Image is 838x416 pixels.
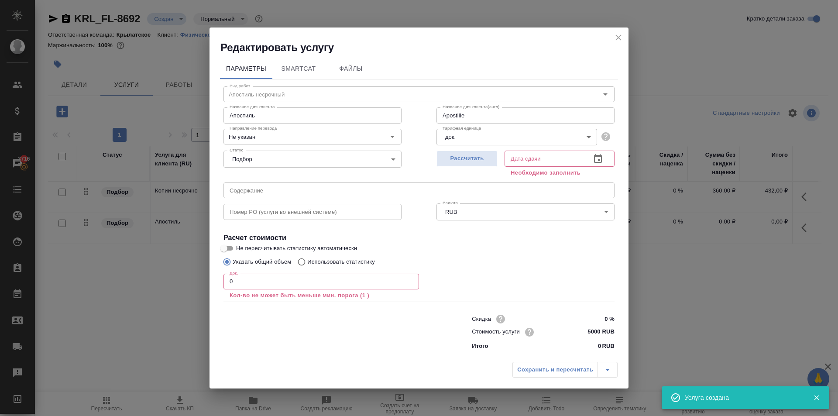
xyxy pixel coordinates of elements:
[436,203,615,220] div: RUB
[612,31,625,44] button: close
[685,393,800,402] div: Услуга создана
[386,131,398,143] button: Open
[602,342,615,351] p: RUB
[598,342,601,351] p: 0
[441,154,493,164] span: Рассчитать
[511,168,608,177] p: Необходимо заполнить
[443,133,458,141] button: док.
[236,244,357,253] span: Не пересчитывать статистику автоматически
[230,291,413,300] p: Кол-во не может быть меньше мин. порога (1 )
[582,313,615,325] input: ✎ Введи что-нибудь
[330,63,372,74] span: Файлы
[807,394,825,402] button: Закрыть
[223,151,402,167] div: Подбор
[307,258,375,266] p: Использовать статистику
[220,41,628,55] h2: Редактировать услугу
[472,315,491,323] p: Скидка
[436,129,597,145] div: док.
[582,326,615,338] input: ✎ Введи что-нибудь
[436,151,498,167] button: Рассчитать
[233,258,291,266] p: Указать общий объем
[472,327,520,336] p: Стоимость услуги
[512,362,618,378] div: split button
[278,63,319,74] span: SmartCat
[230,155,255,163] button: Подбор
[472,342,488,351] p: Итого
[225,63,267,74] span: Параметры
[443,208,460,216] button: RUB
[223,233,615,243] h4: Расчет стоимости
